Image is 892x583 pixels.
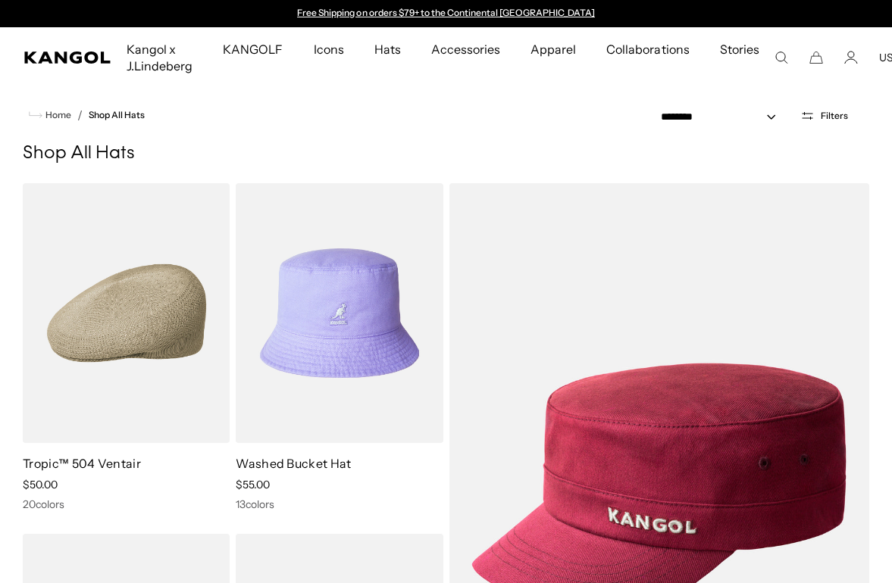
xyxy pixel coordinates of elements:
[531,27,576,71] span: Apparel
[844,51,858,64] a: Account
[208,27,298,71] a: KANGOLF
[720,27,759,88] span: Stories
[24,51,111,64] a: Kangol
[809,51,823,64] button: Cart
[297,7,595,18] a: Free Shipping on orders $79+ to the Continental [GEOGRAPHIC_DATA]
[23,497,230,511] div: 20 colors
[236,456,351,471] a: Washed Bucket Hat
[775,51,788,64] summary: Search here
[515,27,591,71] a: Apparel
[290,8,602,20] div: Announcement
[655,109,791,125] select: Sort by: Featured
[89,110,145,120] a: Shop All Hats
[791,109,857,123] button: Open filters
[23,142,869,165] h1: Shop All Hats
[705,27,775,88] a: Stories
[314,27,344,71] span: Icons
[591,27,704,71] a: Collaborations
[606,27,689,71] span: Collaborations
[223,27,283,71] span: KANGOLF
[416,27,515,71] a: Accessories
[42,110,71,120] span: Home
[299,27,359,71] a: Icons
[431,27,500,71] span: Accessories
[821,111,848,121] span: Filters
[236,183,443,443] img: Washed Bucket Hat
[111,27,208,88] a: Kangol x J.Lindeberg
[290,8,602,20] div: 1 of 2
[374,27,401,71] span: Hats
[23,478,58,491] span: $50.00
[29,108,71,122] a: Home
[236,497,443,511] div: 13 colors
[127,27,192,88] span: Kangol x J.Lindeberg
[359,27,416,71] a: Hats
[71,106,83,124] li: /
[236,478,270,491] span: $55.00
[23,456,141,471] a: Tropic™ 504 Ventair
[23,183,230,443] img: Tropic™ 504 Ventair
[290,8,602,20] slideshow-component: Announcement bar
